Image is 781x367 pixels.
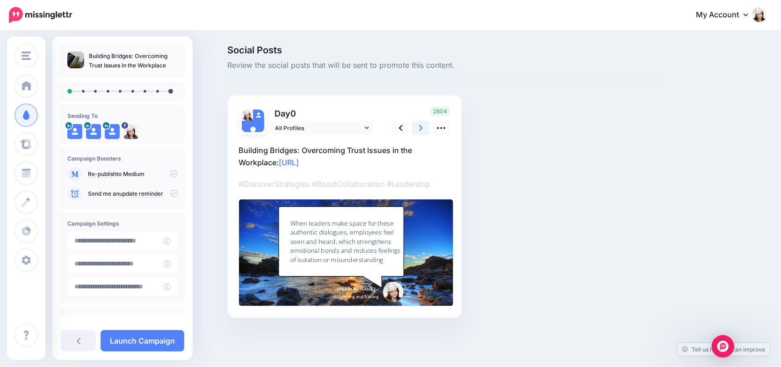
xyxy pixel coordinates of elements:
img: user_default_image.png [67,124,82,139]
img: user_default_image.png [105,124,120,139]
span: Review the social posts that will be sent to promote this content. [228,59,662,72]
a: Re-publish [88,170,116,178]
p: to Medium [88,170,178,178]
span: All Profiles [275,123,362,133]
h4: Campaign Boosters [67,155,178,162]
img: 1699c00a71a4bfb0513cd40b5350bd81_thumb.jpg [67,51,84,68]
span: LWS Coaching and Training [329,293,378,301]
img: user_default_image.png [253,110,264,121]
span: Social Posts [228,45,662,55]
p: #DiscoverStrategies #BoostCollaboration #Leadership [239,178,450,190]
h4: Campaign Settings [67,220,178,227]
a: update reminder [119,190,163,198]
p: Building Bridges: Overcoming Trust Issues in the Workplace: [239,144,450,169]
img: user_default_image.png [242,121,264,143]
div: Open Intercom Messenger [712,335,734,358]
a: Tell us how we can improve [678,343,770,356]
span: 2804 [430,107,450,116]
img: menu.png [22,51,31,60]
p: Day [271,107,375,120]
span: [PERSON_NAME] [337,286,375,294]
img: 18447283_524058524431297_7234848689764468050_n-bsa25054.jpg [123,124,138,139]
h4: Sending To [67,112,178,119]
p: Send me an [88,190,178,198]
p: Building Bridges: Overcoming Trust Issues in the Workplace [89,51,178,70]
a: My Account [687,4,767,27]
img: Missinglettr [9,7,72,23]
a: [URL] [279,158,299,167]
img: user_default_image.png [86,124,101,139]
span: 0 [291,109,296,118]
div: When leaders make space for these authentic dialogues, employees feel seen and heard, which stren... [290,219,402,264]
a: All Profiles [271,121,374,135]
img: 18447283_524058524431297_7234848689764468050_n-bsa25054.jpg [242,110,253,121]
